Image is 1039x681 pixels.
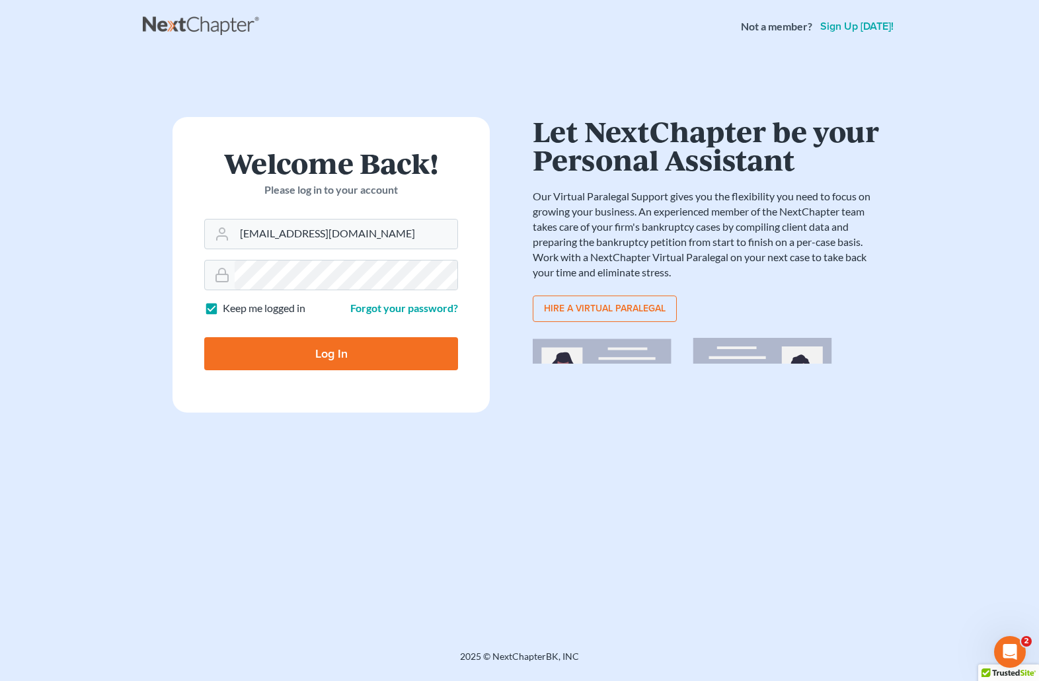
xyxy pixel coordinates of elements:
input: Email Address [235,220,457,249]
h1: Welcome Back! [204,149,458,177]
img: virtual_paralegal_bg-b12c8cf30858a2b2c02ea913d52db5c468ecc422855d04272ea22d19010d70dc.svg [533,338,883,550]
h1: Let NextChapter be your Personal Assistant [533,117,883,173]
input: Log In [204,337,458,370]
label: Keep me logged in [223,301,305,316]
strong: Not a member? [741,19,812,34]
p: Our Virtual Paralegal Support gives you the flexibility you need to focus on growing your busines... [533,189,883,280]
iframe: Intercom live chat [994,636,1026,668]
span: 2 [1021,636,1032,647]
a: Hire a virtual paralegal [533,296,677,322]
div: 2025 © NextChapterBK, INC [143,650,896,674]
p: Please log in to your account [204,182,458,198]
a: Forgot your password? [350,301,458,314]
a: Sign up [DATE]! [818,21,896,32]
